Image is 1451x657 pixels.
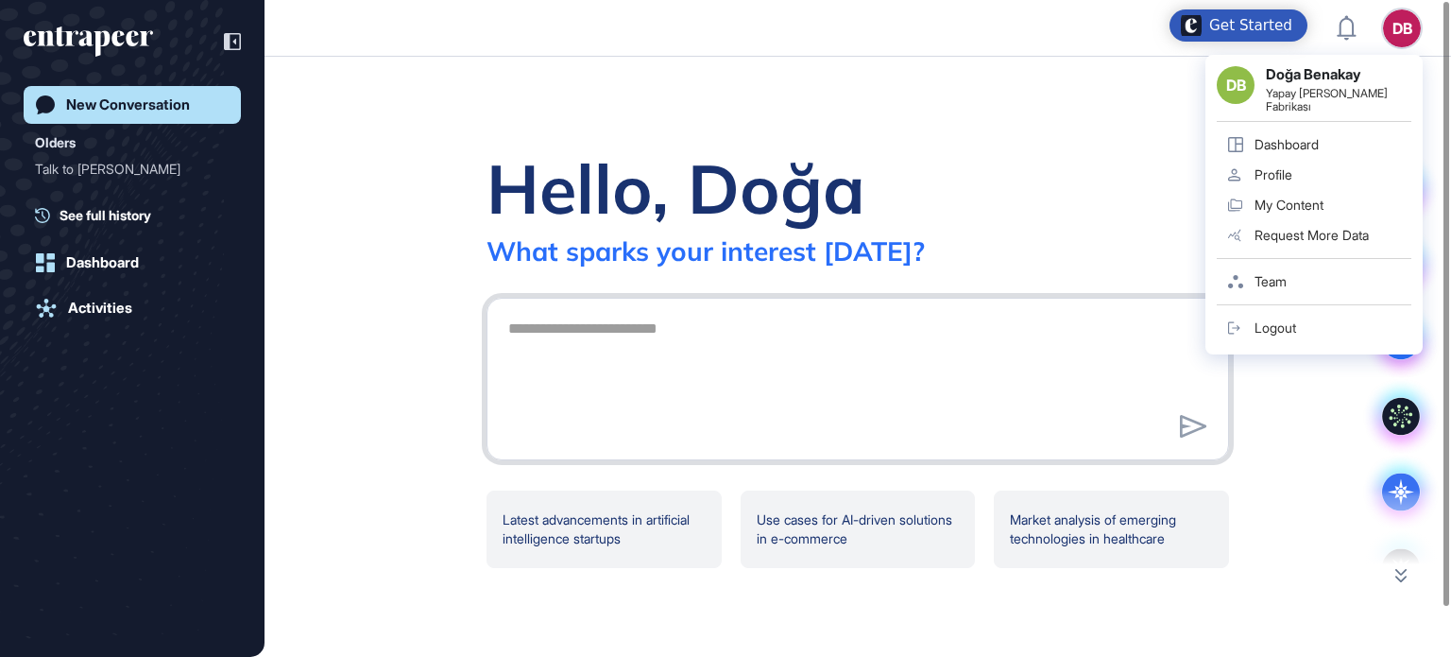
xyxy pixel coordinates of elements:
div: Open Get Started checklist [1169,9,1307,42]
div: Talk to [PERSON_NAME] [35,154,214,184]
button: DB [1383,9,1421,47]
span: See full history [60,205,151,225]
a: See full history [35,205,241,225]
div: Talk to Tracy [35,154,230,184]
div: Get Started [1209,16,1292,35]
div: Activities [68,300,132,317]
div: Use cases for AI-driven solutions in e-commerce [741,491,976,568]
div: Latest advancements in artificial intelligence startups [487,491,722,568]
a: Activities [24,289,241,327]
div: Dashboard [66,254,139,271]
a: New Conversation [24,86,241,124]
div: entrapeer-logo [24,26,153,57]
div: Market analysis of emerging technologies in healthcare [994,491,1229,568]
div: What sparks your interest [DATE]? [487,234,925,268]
img: launcher-image-alternative-text [1181,15,1202,36]
div: Hello, Doğa [487,146,865,231]
div: New Conversation [66,96,190,113]
div: Olders [35,131,76,154]
a: Dashboard [24,244,241,282]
